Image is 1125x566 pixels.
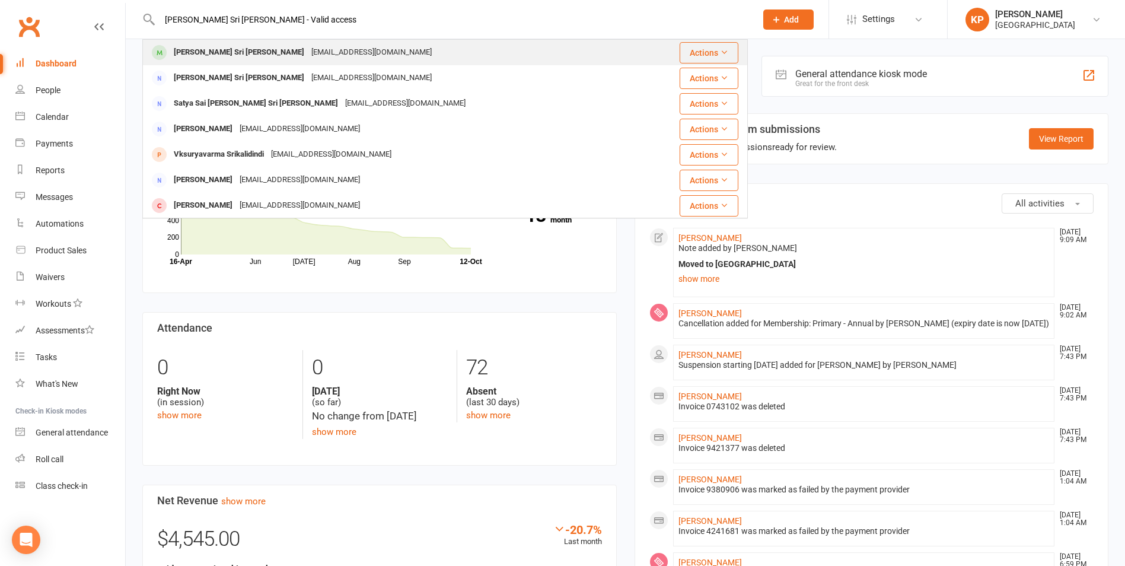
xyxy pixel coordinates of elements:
button: Actions [680,42,738,63]
div: [GEOGRAPHIC_DATA] [995,20,1075,30]
a: [PERSON_NAME] [678,516,742,526]
button: Add [763,9,814,30]
div: $4,545.00 [157,523,602,562]
a: Automations [15,211,125,237]
div: 0 [312,350,448,386]
div: [PERSON_NAME] [170,197,236,214]
a: People [15,77,125,104]
div: [PERSON_NAME] [995,9,1075,20]
a: [PERSON_NAME] [678,233,742,243]
a: Clubworx [14,12,44,42]
div: Invoice 9421377 was deleted [678,443,1050,453]
div: Tasks [36,352,57,362]
div: (so far) [312,386,448,408]
button: Actions [680,93,738,115]
a: View Report [1029,128,1094,150]
h3: Attendance [157,322,602,334]
strong: Right Now [157,386,294,397]
div: Waivers [36,272,65,282]
span: All activities [1015,198,1065,209]
div: No change from [DATE] [312,408,448,424]
time: [DATE] 9:09 AM [1054,228,1093,244]
a: Messages [15,184,125,211]
button: Actions [680,195,738,217]
button: Actions [680,119,738,140]
time: [DATE] 1:04 AM [1054,470,1093,485]
a: Class kiosk mode [15,473,125,500]
a: Product Sales [15,237,125,264]
div: Invoice 0743102 was deleted [678,402,1050,412]
a: show more [312,427,356,437]
div: 72 [466,350,602,386]
div: General attendance kiosk mode [795,68,927,80]
a: Calendar [15,104,125,131]
div: Messages [36,192,73,202]
a: [PERSON_NAME] [678,309,742,318]
div: Workouts [36,299,71,309]
div: 0 [157,350,294,386]
div: [EMAIL_ADDRESS][DOMAIN_NAME] [267,146,395,163]
div: (in session) [157,386,294,408]
div: Vksuryavarma Srikalidindi [170,146,267,163]
div: Product Sales [36,246,87,255]
div: Note added by [PERSON_NAME] [678,243,1050,253]
div: [EMAIL_ADDRESS][DOMAIN_NAME] [342,95,469,112]
div: Class check-in [36,481,88,491]
a: Payments [15,131,125,157]
div: -20.7% [553,523,602,536]
a: General attendance kiosk mode [15,419,125,446]
button: Actions [680,144,738,166]
div: Payments [36,139,73,148]
div: Dashboard [36,59,77,68]
a: Assessments [15,317,125,344]
div: Reports [36,166,65,175]
a: Dashboard [15,50,125,77]
strong: Absent [466,386,602,397]
a: [PERSON_NAME] [678,392,742,401]
a: show more [221,496,266,507]
div: Invoice 9380906 was marked as failed by the payment provider [678,485,1050,495]
div: [PERSON_NAME] Sri [PERSON_NAME] [170,44,308,61]
a: [PERSON_NAME] [678,475,742,484]
div: Open Intercom Messenger [12,526,40,554]
div: [EMAIL_ADDRESS][DOMAIN_NAME] [236,197,364,214]
time: [DATE] 7:43 PM [1054,387,1093,402]
button: All activities [1002,193,1094,214]
button: Actions [680,68,738,89]
div: Automations [36,219,84,228]
div: [EMAIL_ADDRESS][DOMAIN_NAME] [236,120,364,138]
h3: Net Revenue [157,495,602,507]
a: Workouts [15,291,125,317]
a: [PERSON_NAME] [678,433,742,443]
div: Satya Sai [PERSON_NAME] Sri [PERSON_NAME] [170,95,342,112]
a: What's New [15,371,125,398]
div: Calendar [36,112,69,122]
a: show more [466,410,511,421]
div: Assessments [36,326,94,335]
div: General attendance [36,428,108,437]
input: Search... [156,11,748,28]
div: What's New [36,379,78,389]
div: Suspension starting [DATE] added for [PERSON_NAME] by [PERSON_NAME] [678,360,1050,370]
div: Great for the front desk [795,80,927,88]
div: [EMAIL_ADDRESS][DOMAIN_NAME] [308,44,435,61]
strong: [DATE] [312,386,448,397]
div: [EMAIL_ADDRESS][DOMAIN_NAME] [308,69,435,87]
span: Settings [862,6,895,33]
a: Reports [15,157,125,184]
span: Add [784,15,799,24]
div: Moved to [GEOGRAPHIC_DATA] [678,259,1050,269]
button: Actions [680,170,738,191]
div: (last 30 days) [466,386,602,408]
div: Roll call [36,454,63,464]
a: Tasks [15,344,125,371]
div: [PERSON_NAME] [170,120,236,138]
div: People [36,85,60,95]
time: [DATE] 9:02 AM [1054,304,1093,319]
div: Cancellation added for Membership: Primary - Annual by [PERSON_NAME] (expiry date is now [DATE]) [678,319,1050,329]
time: [DATE] 7:43 PM [1054,345,1093,361]
div: [PERSON_NAME] [170,171,236,189]
a: 18Canx. this month [504,208,602,224]
a: Waivers [15,264,125,291]
a: Roll call [15,446,125,473]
